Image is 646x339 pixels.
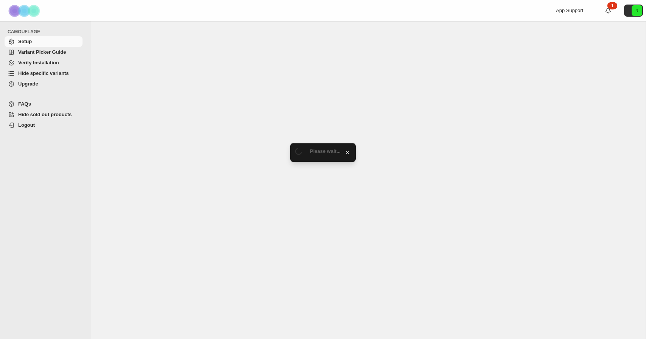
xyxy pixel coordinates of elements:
a: FAQs [5,99,83,109]
div: 1 [607,2,617,9]
span: Hide specific variants [18,70,69,76]
a: Logout [5,120,83,131]
img: Camouflage [6,0,44,21]
span: Setup [18,39,32,44]
span: Hide sold out products [18,112,72,117]
span: Upgrade [18,81,38,87]
a: Hide specific variants [5,68,83,79]
span: Verify Installation [18,60,59,65]
span: App Support [556,8,583,13]
span: FAQs [18,101,31,107]
span: Avatar with initials R [632,5,642,16]
button: Avatar with initials R [624,5,643,17]
a: Hide sold out products [5,109,83,120]
span: CAMOUFLAGE [8,29,86,35]
a: Verify Installation [5,58,83,68]
span: Logout [18,122,35,128]
span: Variant Picker Guide [18,49,66,55]
a: Setup [5,36,83,47]
span: Please wait... [310,148,341,154]
text: R [635,8,638,13]
a: Variant Picker Guide [5,47,83,58]
a: Upgrade [5,79,83,89]
a: 1 [604,7,612,14]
